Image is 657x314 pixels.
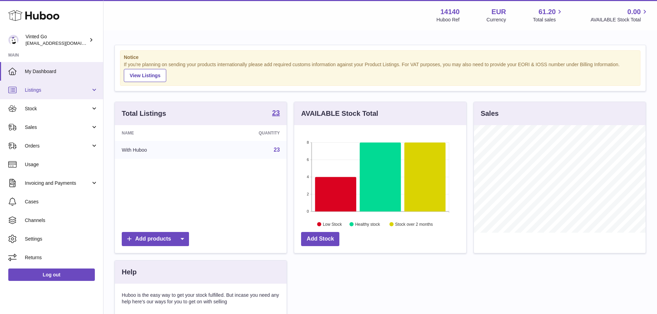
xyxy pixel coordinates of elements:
span: AVAILABLE Stock Total [590,17,649,23]
span: Invoicing and Payments [25,180,91,186]
text: 0 [307,209,309,213]
a: 23 [274,147,280,153]
a: Add products [122,232,189,246]
span: My Dashboard [25,68,98,75]
span: Returns [25,254,98,261]
span: Sales [25,124,91,131]
div: Vinted Go [26,33,88,47]
div: Currency [487,17,506,23]
td: With Huboo [115,141,206,159]
th: Name [115,125,206,141]
text: 8 [307,140,309,144]
span: Stock [25,105,91,112]
a: View Listings [124,69,166,82]
a: 23 [272,109,280,118]
p: Huboo is the easy way to get your stock fulfilled. But incase you need any help here's our ways f... [122,292,280,305]
text: 6 [307,158,309,162]
span: 0.00 [627,7,641,17]
span: Usage [25,161,98,168]
text: Healthy stock [355,222,380,226]
h3: Sales [481,109,499,118]
a: 0.00 AVAILABLE Stock Total [590,7,649,23]
a: 61.20 Total sales [533,7,564,23]
strong: EUR [491,7,506,17]
span: Total sales [533,17,564,23]
text: 4 [307,175,309,179]
div: If you're planning on sending your products internationally please add required customs informati... [124,61,637,82]
h3: AVAILABLE Stock Total [301,109,378,118]
strong: 23 [272,109,280,116]
text: Low Stock [323,222,342,226]
strong: 14140 [440,7,460,17]
span: Channels [25,217,98,224]
span: Cases [25,199,98,205]
span: 61.20 [538,7,556,17]
span: Orders [25,143,91,149]
a: Log out [8,269,95,281]
span: Settings [25,236,98,242]
text: 2 [307,192,309,196]
h3: Help [122,267,137,277]
th: Quantity [206,125,287,141]
a: Add Stock [301,232,339,246]
span: [EMAIL_ADDRESS][DOMAIN_NAME] [26,40,101,46]
strong: Notice [124,54,637,61]
h3: Total Listings [122,109,166,118]
img: internalAdmin-14140@internal.huboo.com [8,35,19,45]
div: Huboo Ref [437,17,460,23]
span: Listings [25,87,91,93]
text: Stock over 2 months [395,222,433,226]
